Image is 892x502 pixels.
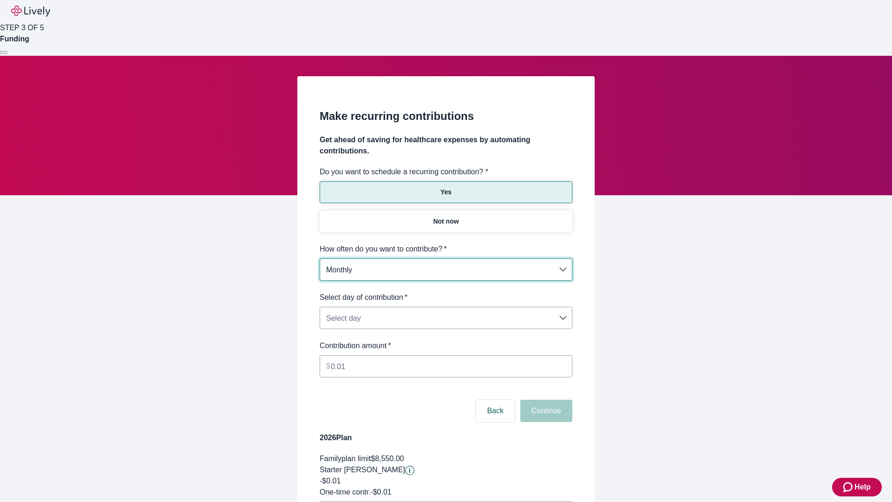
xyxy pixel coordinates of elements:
[320,292,407,303] label: Select day of contribution
[331,357,572,376] input: $0.00
[326,361,330,372] p: $
[320,309,572,327] div: Select day
[843,482,854,493] svg: Zendesk support icon
[320,134,572,157] h4: Get ahead of saving for healthcare expenses by automating contributions.
[320,455,371,462] span: Family plan limit
[320,181,572,203] button: Yes
[320,488,370,496] span: One-time contr.
[320,466,405,474] span: Starter [PERSON_NAME]
[371,455,404,462] span: $8,550.00
[320,166,488,178] label: Do you want to schedule a recurring contribution? *
[320,244,447,255] label: How often do you want to contribute?
[320,340,391,351] label: Contribution amount
[405,466,414,475] svg: Starter penny details
[433,217,459,226] p: Not now
[476,400,515,422] button: Back
[320,108,572,125] h2: Make recurring contributions
[320,260,572,279] div: Monthly
[832,478,882,496] button: Zendesk support iconHelp
[440,187,452,197] p: Yes
[11,6,50,17] img: Lively
[320,211,572,232] button: Not now
[320,432,572,443] h4: 2026 Plan
[854,482,871,493] span: Help
[320,477,341,485] span: -$0.01
[370,488,391,496] span: - $0.01
[405,466,414,475] button: Lively will contribute $0.01 to establish your account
